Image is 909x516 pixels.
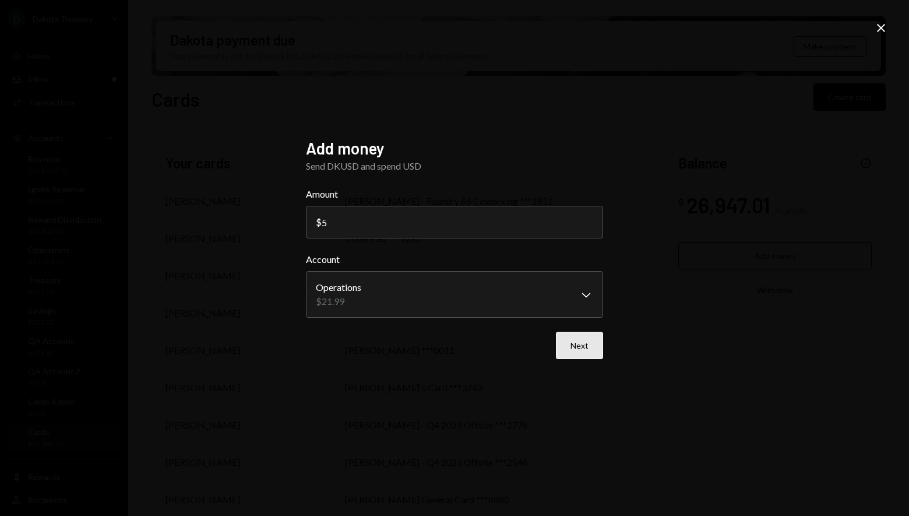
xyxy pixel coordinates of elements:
[306,252,603,266] label: Account
[306,206,603,238] input: 0.00
[556,332,603,359] button: Next
[306,187,603,201] label: Amount
[316,216,322,227] div: $
[306,159,603,173] div: Send DKUSD and spend USD
[306,137,603,160] h2: Add money
[306,271,603,318] button: Account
